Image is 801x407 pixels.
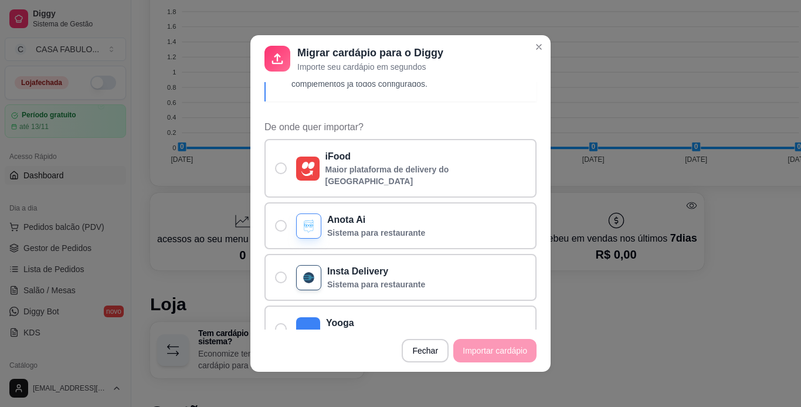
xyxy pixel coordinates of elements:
p: iFood [325,150,527,164]
span: De onde quer importar? [264,120,537,134]
button: Close [530,38,548,56]
p: Insta Delivery [327,264,425,279]
img: insta delivery [301,270,316,285]
p: Migrar cardápio para o Diggy [297,45,443,61]
p: Sistema para restaurante [327,279,425,290]
p: Yooga [326,316,424,330]
p: Maior plataforma de delivery do [GEOGRAPHIC_DATA] [325,164,527,187]
img: ifood_logo [301,161,315,176]
p: Importe seu cardápio em segundos [297,61,443,73]
button: Fechar [402,339,449,362]
div: De onde quer importar? [264,120,537,352]
p: Sistema para restaurante [327,227,425,239]
p: Anota Ai [327,213,425,227]
img: anota ai [301,219,316,233]
img: yooga [301,322,315,337]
